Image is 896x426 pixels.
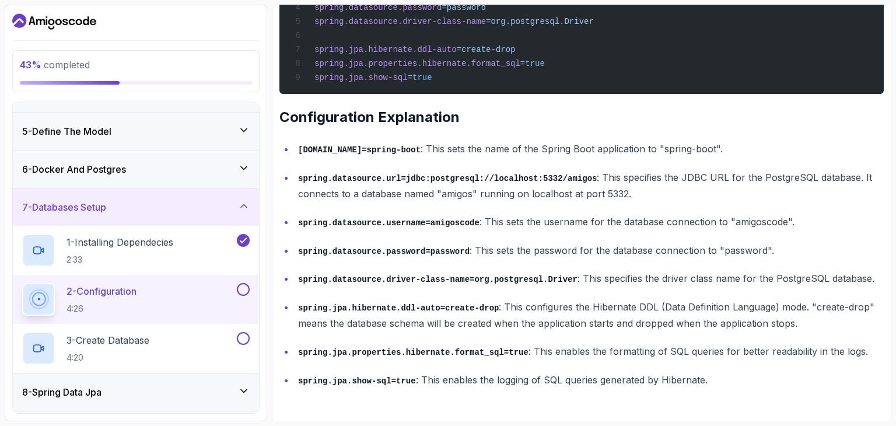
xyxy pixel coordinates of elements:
button: 1-Installing Dependecies2:33 [22,234,250,267]
span: =create-drop [457,45,516,54]
p: 1 - Installing Dependecies [66,235,173,249]
button: 6-Docker And Postgres [13,151,259,188]
code: spring.datasource.password=password [298,247,470,256]
span: =password [442,3,486,12]
p: : This configures the Hibernate DDL (Data Definition Language) mode. "create-drop" means the data... [298,299,884,332]
span: completed [20,59,90,71]
span: 43 % [20,59,41,71]
h3: 5 - Define The Model [22,124,111,138]
span: spring.jpa.properties.hibernate.format_sql [314,59,520,68]
span: spring.jpa.hibernate.ddl-auto [314,45,457,54]
span: spring.datasource.password [314,3,442,12]
p: 4:26 [66,303,136,315]
p: : This enables the formatting of SQL queries for better readability in the logs. [298,343,884,360]
h3: 6 - Docker And Postgres [22,162,126,176]
code: spring.jpa.show-sql=true [298,376,416,386]
code: spring.datasource.url=jdbc:postgresql://localhost:5332/amigos [298,174,597,183]
p: : This sets the password for the database connection to "password". [298,242,884,259]
code: spring.jpa.hibernate.ddl-auto=create-drop [298,303,499,313]
span: =org.postgresql.Driver [486,17,594,26]
p: 3 - Create Database [66,333,149,347]
button: 2-Configuration4:26 [22,283,250,316]
code: spring.datasource.driver-class-name=org.postgresql.Driver [298,275,577,284]
p: : This specifies the driver class name for the PostgreSQL database. [298,270,884,287]
code: spring.datasource.username=amigoscode [298,218,480,228]
p: 2:33 [66,254,173,266]
button: 7-Databases Setup [13,188,259,226]
code: [DOMAIN_NAME]=spring-boot [298,145,421,155]
p: : This enables the logging of SQL queries generated by Hibernate. [298,372,884,389]
span: true [525,59,545,68]
button: 3-Create Database4:20 [22,332,250,365]
code: spring.jpa.properties.hibernate.format_sql=true [298,348,528,357]
span: spring.datasource.driver-class-name [314,17,486,26]
p: 2 - Configuration [66,284,136,298]
p: 4:20 [66,352,149,364]
h3: 8 - Spring Data Jpa [22,385,101,399]
span: true [412,73,432,82]
a: Dashboard [12,12,96,31]
span: = [408,73,412,82]
button: 8-Spring Data Jpa [13,373,259,411]
p: : This specifies the JDBC URL for the PostgreSQL database. It connects to a database named "amigo... [298,169,884,202]
button: 5-Define The Model [13,113,259,150]
span: spring.jpa.show-sql [314,73,408,82]
p: : This sets the name of the Spring Boot application to "spring-boot". [298,141,884,158]
p: : This sets the username for the database connection to "amigoscode". [298,214,884,231]
h3: 7 - Databases Setup [22,200,106,214]
h2: Configuration Explanation [279,108,884,127]
span: = [520,59,525,68]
